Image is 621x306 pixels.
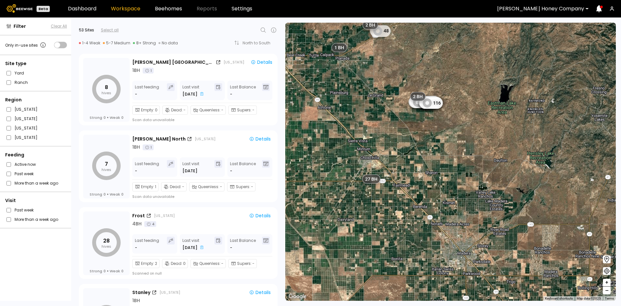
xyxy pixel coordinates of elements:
span: [DATE] [182,91,197,97]
div: No data [158,40,178,46]
div: Last visit [182,83,205,97]
span: 0 [183,261,186,266]
span: Supers : [237,107,252,113]
label: Past week [15,170,34,177]
div: [PERSON_NAME] North [132,136,186,142]
div: 8+ Strong [133,40,156,46]
span: Supers : [237,261,252,266]
div: 1 BH [132,67,140,74]
div: Frost [132,212,145,219]
img: Google [287,292,308,301]
a: Dashboard [68,6,96,11]
span: 0 [121,192,124,197]
label: More than a week ago [15,216,58,223]
span: - [221,107,223,113]
span: 1 BH [334,44,344,50]
div: [US_STATE] [159,290,180,295]
button: – [603,287,611,294]
div: Site type [5,60,67,67]
div: [US_STATE] [154,213,175,218]
div: Scan data unavailable [132,117,174,122]
div: Last feeding [135,160,159,174]
div: [US_STATE] [223,60,244,65]
div: Scan data unavailable [132,194,174,199]
div: - [135,244,138,251]
div: [PERSON_NAME] [GEOGRAPHIC_DATA] [132,59,214,66]
label: [US_STATE] [15,115,38,122]
div: Last visit [182,160,199,174]
a: Workspace [111,6,140,11]
button: Details [246,288,273,297]
div: 4 BH [132,221,142,227]
span: Empty : [141,261,154,266]
span: Reports [197,6,217,11]
div: Strong Weak [90,192,124,197]
div: 1-4 Weak [79,40,100,46]
label: More than a week ago [15,180,58,187]
div: Visit [5,197,67,204]
span: 0 [103,269,106,273]
span: Filter [14,23,26,30]
span: [DATE] [182,244,197,251]
a: Settings [232,6,252,11]
span: + [605,278,609,287]
span: Empty : [141,184,154,190]
button: Keyboard shortcuts [545,296,573,301]
button: Details [246,135,273,143]
div: 1 [143,144,154,150]
span: 2 BH [365,22,375,28]
div: Strong Weak [90,269,124,273]
span: Dead : [171,107,183,113]
tspan: hives [102,167,111,172]
div: 5-7 Medium [103,40,130,46]
label: Yard [15,70,24,76]
div: 32 [417,96,438,108]
div: Scanned on null [132,271,162,276]
div: [US_STATE] [195,136,215,142]
span: Clear All [51,23,67,29]
span: - [252,107,255,113]
span: 0 [121,269,124,273]
tspan: 7 [105,160,108,168]
span: Empty : [141,107,154,113]
div: Details [249,290,271,295]
div: Last Balance [230,237,256,251]
div: Strong Weak [90,115,124,120]
div: Last Balance [230,83,256,97]
div: Last feeding [135,83,159,97]
div: 157 [410,96,433,108]
span: 2 BH [413,93,423,99]
a: Open this area in Google Maps (opens a new window) [287,292,308,301]
div: Last Balance [230,160,256,174]
label: [US_STATE] [15,134,38,141]
span: 2 [155,261,157,266]
tspan: hives [102,244,111,249]
a: Beehomes [155,6,182,11]
button: + [603,279,611,287]
span: Queenless : [199,261,221,266]
span: - [230,244,232,251]
div: Details [249,213,271,218]
div: Details [249,137,271,141]
span: 27 BH [365,176,377,182]
tspan: 28 [103,237,110,244]
span: - [220,184,222,190]
span: 0 [103,192,106,197]
span: - [230,91,232,97]
span: [DATE] [182,168,197,174]
div: 1 BH [132,297,140,304]
div: Last feeding [135,237,159,251]
div: North to South [243,41,275,45]
div: Select all [101,27,119,33]
label: [US_STATE] [15,106,38,113]
span: Queenless : [199,107,221,113]
div: Last visit [182,237,205,251]
span: Queenless : [198,184,219,190]
button: Details [246,211,273,220]
span: - [182,184,184,190]
div: - [135,168,138,174]
span: – [605,287,609,295]
div: 4 [144,221,156,227]
div: 155 [409,96,432,108]
span: 0 [103,115,106,120]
